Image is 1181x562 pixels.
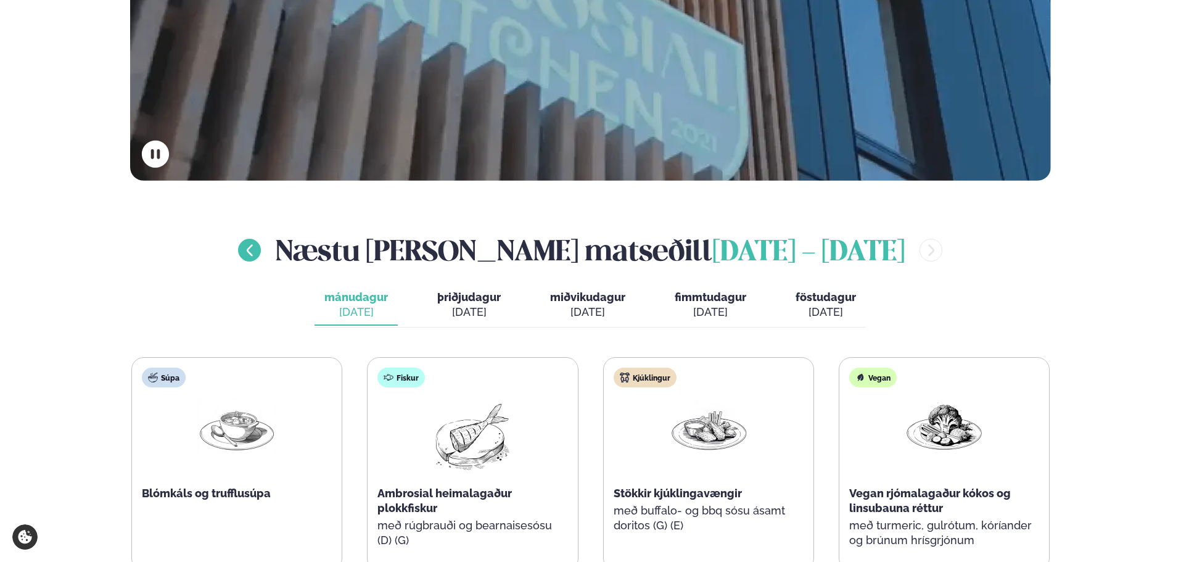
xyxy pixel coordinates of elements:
[427,285,511,326] button: þriðjudagur [DATE]
[855,373,865,382] img: Vegan.svg
[437,291,501,304] span: þriðjudagur
[377,368,425,387] div: Fiskur
[550,305,625,320] div: [DATE]
[920,239,942,262] button: menu-btn-right
[540,285,635,326] button: miðvikudagur [DATE]
[238,239,261,262] button: menu-btn-left
[324,305,388,320] div: [DATE]
[675,291,746,304] span: fimmtudagur
[197,397,276,455] img: Soup.png
[796,305,856,320] div: [DATE]
[437,305,501,320] div: [DATE]
[324,291,388,304] span: mánudagur
[786,285,866,326] button: föstudagur [DATE]
[665,285,756,326] button: fimmtudagur [DATE]
[675,305,746,320] div: [DATE]
[669,397,748,455] img: Chicken-wings-legs.png
[315,285,398,326] button: mánudagur [DATE]
[620,373,630,382] img: chicken.svg
[142,368,186,387] div: Súpa
[377,487,512,514] span: Ambrosial heimalagaður plokkfiskur
[796,291,856,304] span: föstudagur
[712,239,905,267] span: [DATE] - [DATE]
[849,518,1039,548] p: með turmeric, gulrótum, kóríander og brúnum hrísgrjónum
[142,487,271,500] span: Blómkáls og trufflusúpa
[148,373,158,382] img: soup.svg
[550,291,625,304] span: miðvikudagur
[377,518,567,548] p: með rúgbrauði og bearnaisesósu (D) (G)
[12,524,38,550] a: Cookie settings
[614,487,742,500] span: Stökkir kjúklingavængir
[384,373,393,382] img: fish.svg
[905,397,984,455] img: Vegan.png
[849,487,1011,514] span: Vegan rjómalagaður kókos og linsubauna réttur
[614,368,677,387] div: Kjúklingur
[849,368,897,387] div: Vegan
[276,230,905,270] h2: Næstu [PERSON_NAME] matseðill
[614,503,804,533] p: með buffalo- og bbq sósu ásamt doritos (G) (E)
[433,397,512,476] img: fish.png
